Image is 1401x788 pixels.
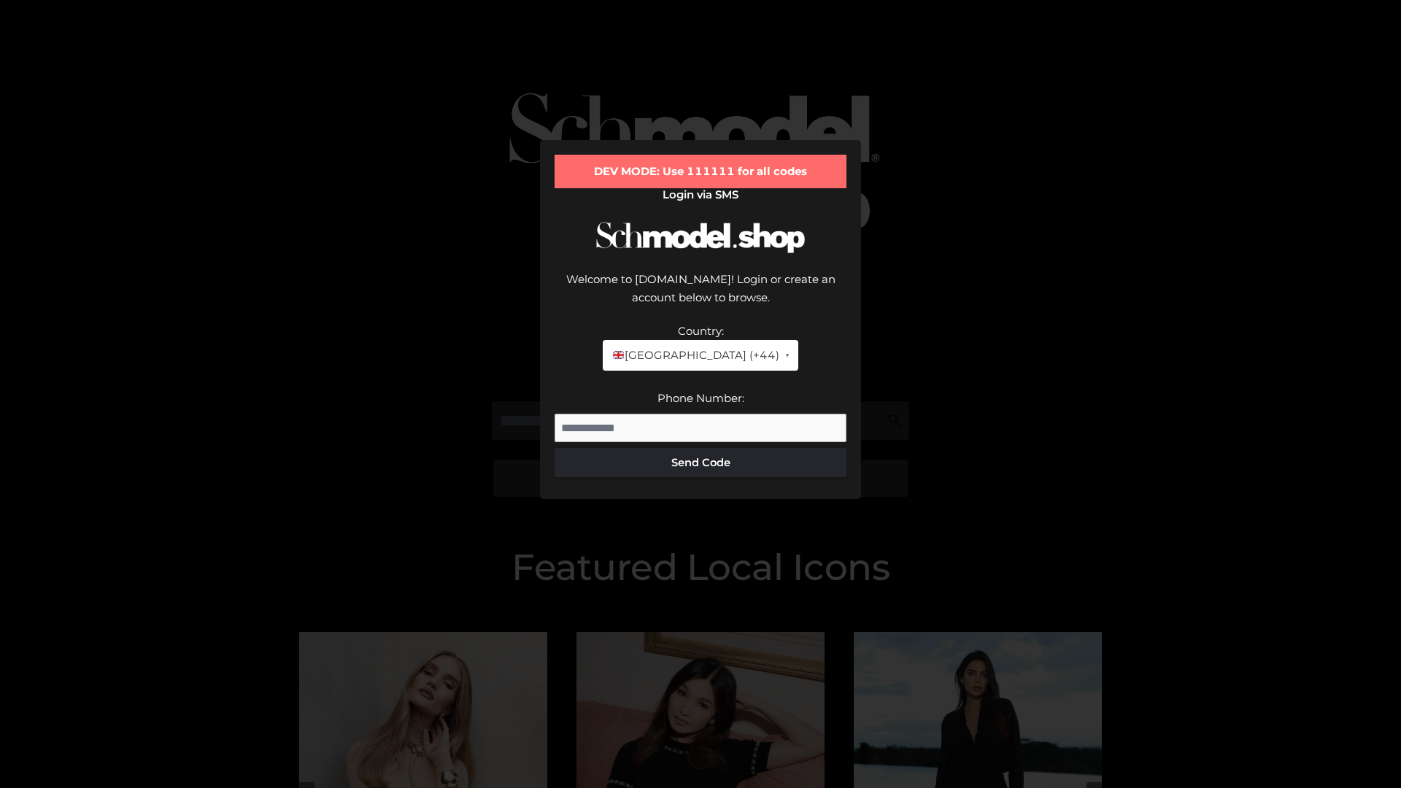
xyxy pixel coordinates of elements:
span: [GEOGRAPHIC_DATA] (+44) [611,346,779,365]
label: Phone Number: [657,391,744,405]
div: DEV MODE: Use 111111 for all codes [555,155,846,188]
label: Country: [678,324,724,338]
button: Send Code [555,448,846,477]
img: Schmodel Logo [591,209,810,266]
h2: Login via SMS [555,188,846,201]
img: 🇬🇧 [613,349,624,360]
div: Welcome to [DOMAIN_NAME]! Login or create an account below to browse. [555,270,846,322]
